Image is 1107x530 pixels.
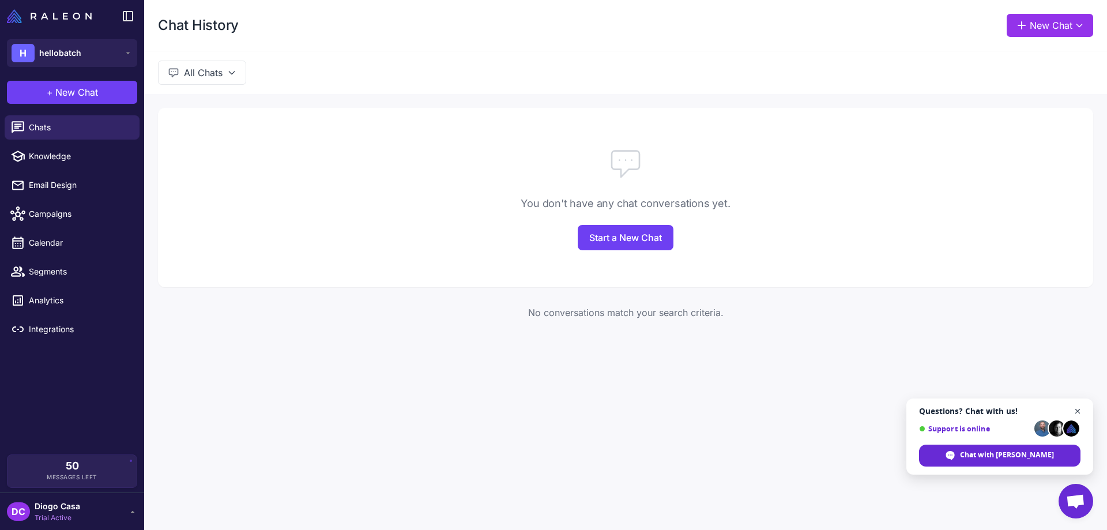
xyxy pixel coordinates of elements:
span: Calendar [29,236,130,249]
span: Chat with [PERSON_NAME] [960,450,1054,460]
img: Raleon Logo [7,9,92,23]
div: Chat with Raleon [919,445,1080,467]
a: Analytics [5,288,140,313]
a: Email Design [5,173,140,197]
span: Questions? Chat with us! [919,407,1080,416]
button: All Chats [158,61,246,85]
button: New Chat [1007,14,1093,37]
button: Hhellobatch [7,39,137,67]
h1: Chat History [158,16,239,35]
span: Support is online [919,424,1030,433]
span: Email Design [29,179,130,191]
a: Chats [5,115,140,140]
span: Messages Left [47,473,97,482]
div: H [12,44,35,62]
span: Close chat [1071,404,1085,419]
a: Raleon Logo [7,9,96,23]
span: Trial Active [35,513,80,523]
div: Open chat [1059,484,1093,518]
span: Campaigns [29,208,130,220]
a: Start a New Chat [578,225,673,250]
div: DC [7,502,30,521]
span: Segments [29,265,130,278]
a: Integrations [5,317,140,341]
span: + [47,85,53,99]
span: New Chat [55,85,98,99]
div: No conversations match your search criteria. [158,306,1093,319]
div: You don't have any chat conversations yet. [158,196,1093,211]
span: Integrations [29,323,130,336]
a: Calendar [5,231,140,255]
a: Knowledge [5,144,140,168]
span: Diogo Casa [35,500,80,513]
span: hellobatch [39,47,81,59]
span: 50 [66,461,79,471]
a: Campaigns [5,202,140,226]
a: Segments [5,260,140,284]
button: +New Chat [7,81,137,104]
span: Knowledge [29,150,130,163]
span: Analytics [29,294,130,307]
span: Chats [29,121,130,134]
